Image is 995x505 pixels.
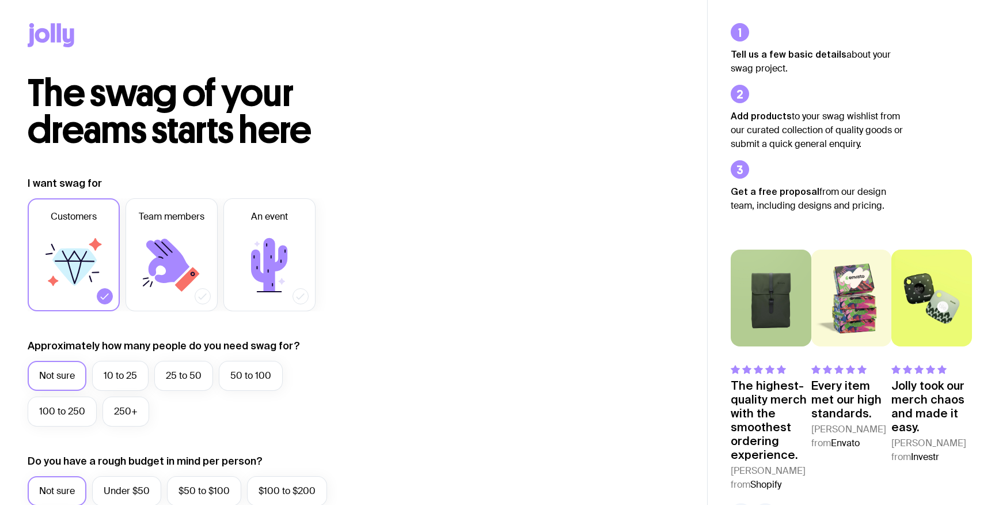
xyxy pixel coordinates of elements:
[92,361,149,391] label: 10 to 25
[219,361,283,391] label: 50 to 100
[750,478,781,491] span: Shopify
[102,397,149,427] label: 250+
[731,186,819,197] strong: Get a free proposal
[731,184,903,213] p: from our design team, including designs and pricing.
[731,49,846,59] strong: Tell us a few basic details
[731,111,792,121] strong: Add products
[891,436,972,464] cite: [PERSON_NAME] from
[811,379,892,420] p: Every item met our high standards.
[28,339,300,353] label: Approximately how many people do you need swag for?
[911,451,939,463] span: Investr
[731,379,811,462] p: The highest-quality merch with the smoothest ordering experience.
[28,361,86,391] label: Not sure
[51,210,97,224] span: Customers
[139,210,204,224] span: Team members
[731,47,903,76] p: about your swag project.
[811,423,892,450] cite: [PERSON_NAME] from
[28,397,97,427] label: 100 to 250
[891,379,972,434] p: Jolly took our merch chaos and made it easy.
[28,454,263,468] label: Do you have a rough budget in mind per person?
[28,176,102,190] label: I want swag for
[831,437,860,449] span: Envato
[251,210,288,224] span: An event
[28,70,312,153] span: The swag of your dreams starts here
[731,109,903,151] p: to your swag wishlist from our curated collection of quality goods or submit a quick general enqu...
[731,464,811,492] cite: [PERSON_NAME] from
[154,361,213,391] label: 25 to 50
